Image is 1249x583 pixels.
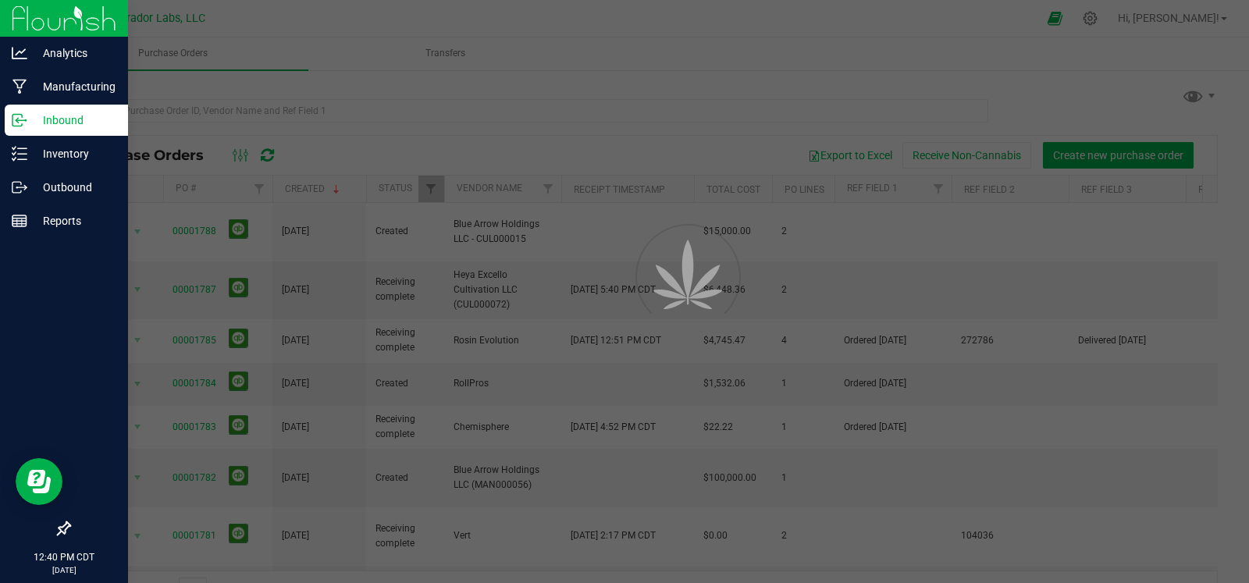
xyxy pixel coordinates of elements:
iframe: Resource center [16,458,62,505]
p: Manufacturing [27,77,121,96]
p: [DATE] [7,564,121,576]
p: Outbound [27,178,121,197]
inline-svg: Inventory [12,146,27,162]
p: Reports [27,212,121,230]
inline-svg: Analytics [12,45,27,61]
p: 12:40 PM CDT [7,550,121,564]
p: Inventory [27,144,121,163]
inline-svg: Inbound [12,112,27,128]
inline-svg: Outbound [12,180,27,195]
p: Inbound [27,111,121,130]
inline-svg: Reports [12,213,27,229]
p: Analytics [27,44,121,62]
inline-svg: Manufacturing [12,79,27,94]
